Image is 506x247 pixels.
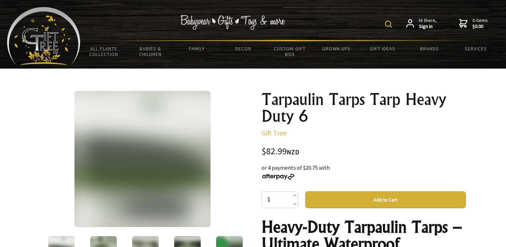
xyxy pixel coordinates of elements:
[385,21,392,28] img: product search
[262,91,466,125] h1: Tarpaulin Tarps Tarp Heavy Duty 6
[7,7,80,65] img: Babyware - Gifts - Toys and more...
[305,191,466,208] button: Add to Cart
[262,174,295,180] img: Afterpay
[173,41,220,56] a: Family
[262,128,286,137] a: Gift Tree
[180,15,285,30] img: Babywear - Gifts - Toys & more
[406,17,437,30] a: Hi there,Sign in
[452,41,499,56] a: Services
[406,41,452,56] a: Brands
[80,41,127,62] a: All Plants Collection
[262,147,466,156] div: $82.99
[472,17,488,30] span: 0 items
[287,148,299,156] span: NZD
[359,41,406,56] a: Gift Ideas
[266,41,313,62] a: Custom Gift Box
[127,41,173,62] a: Babies & Children
[419,17,437,30] span: Hi there,
[220,41,266,56] a: Decor
[472,23,488,30] strong: $0.00
[459,17,488,30] a: 0 items$0.00
[74,91,211,227] img: Tarpaulin Tarps Tarp Heavy Duty 6
[313,41,359,56] a: Grown Ups
[419,23,437,30] strong: Sign in
[262,163,466,180] div: or 4 payments of $20.75 with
